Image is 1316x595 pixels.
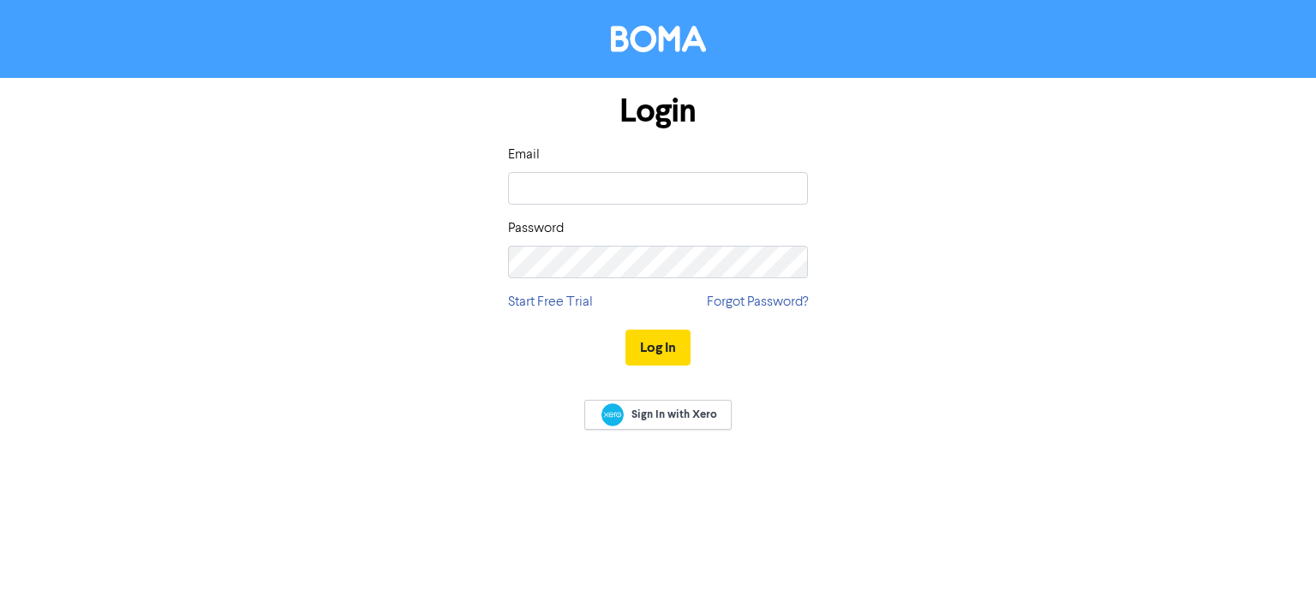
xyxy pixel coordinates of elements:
[508,218,564,239] label: Password
[611,26,706,52] img: BOMA Logo
[584,400,732,430] a: Sign In with Xero
[508,92,808,131] h1: Login
[1230,513,1316,595] iframe: Chat Widget
[625,330,691,366] button: Log In
[601,403,624,426] img: Xero logo
[508,292,593,312] a: Start Free Trial
[508,145,540,165] label: Email
[631,407,717,422] span: Sign In with Xero
[707,292,808,312] a: Forgot Password?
